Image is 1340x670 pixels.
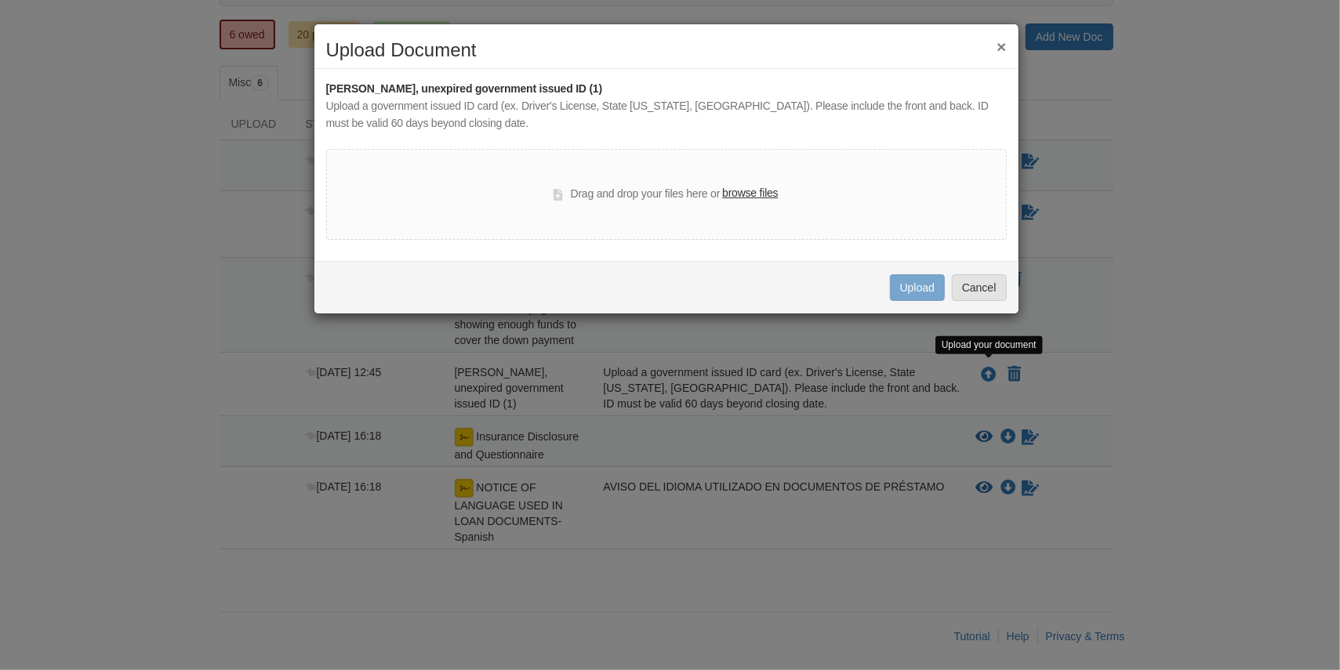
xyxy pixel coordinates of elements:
div: [PERSON_NAME], unexpired government issued ID (1) [326,81,1007,98]
h2: Upload Document [326,40,1007,60]
button: × [997,38,1006,55]
div: Upload a government issued ID card (ex. Driver's License, State [US_STATE], [GEOGRAPHIC_DATA]). P... [326,98,1007,132]
label: browse files [722,185,778,202]
button: Upload [890,274,945,301]
div: Drag and drop your files here or [554,185,778,204]
div: Upload your document [935,336,1043,354]
button: Cancel [952,274,1007,301]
